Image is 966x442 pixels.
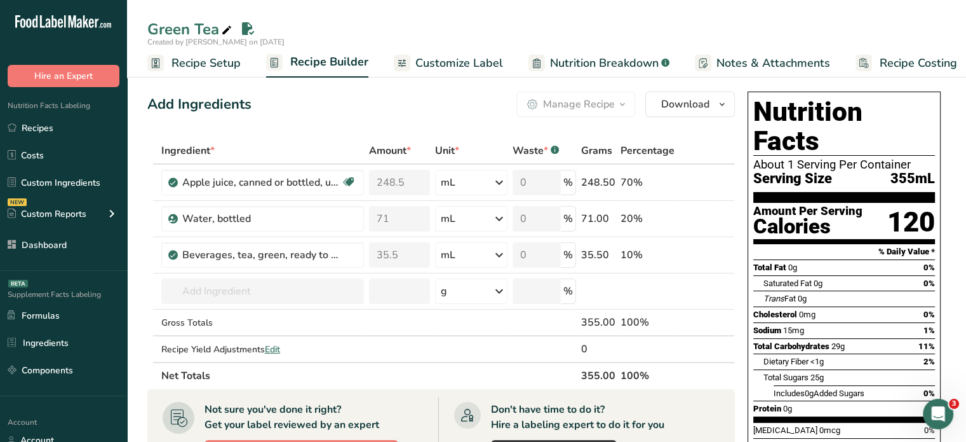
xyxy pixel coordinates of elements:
span: 3 [949,399,959,409]
span: 0mg [799,310,815,319]
span: 0% [924,425,935,435]
span: Saturated Fat [763,279,812,288]
div: NEW [8,198,27,206]
div: BETA [8,280,28,287]
span: Grams [581,143,612,158]
span: Notes & Attachments [716,55,830,72]
span: Download [661,97,709,112]
span: Serving Size [753,171,832,187]
span: Includes Added Sugars [774,389,864,398]
span: 0mcg [819,425,840,435]
div: Green Tea [147,18,234,41]
div: Add Ingredients [147,94,252,115]
div: 120 [887,205,935,239]
div: Waste [513,143,559,158]
span: Percentage [621,143,674,158]
div: Amount Per Serving [753,205,862,218]
span: Edit [265,343,280,356]
th: 100% [618,362,677,389]
div: 100% [621,315,674,330]
div: Not sure you've done it right? Get your label reviewed by an expert [205,402,379,432]
span: Ingredient [161,143,215,158]
a: Nutrition Breakdown [528,49,669,78]
span: 2% [923,357,935,366]
span: Total Sugars [763,373,808,382]
span: 355mL [890,171,935,187]
div: Don't have time to do it? Hire a labeling expert to do it for you [491,402,664,432]
span: <1g [810,357,824,366]
span: 11% [918,342,935,351]
div: g [441,284,447,299]
span: 0% [923,279,935,288]
span: 0g [788,263,797,272]
div: Water, bottled [182,211,341,226]
input: Add Ingredient [161,279,364,304]
a: Recipe Setup [147,49,241,78]
section: % Daily Value * [753,244,935,259]
div: Calories [753,218,862,236]
span: Customize Label [415,55,503,72]
div: About 1 Serving Per Container [753,158,935,171]
div: Recipe Yield Adjustments [161,343,364,356]
div: mL [441,211,455,226]
span: 0g [798,294,807,303]
div: 35.50 [581,247,615,263]
button: Hire an Expert [8,65,119,87]
span: 0g [814,279,822,288]
iframe: Intercom live chat [923,399,953,429]
span: Nutrition Breakdown [550,55,659,72]
span: Dietary Fiber [763,357,808,366]
div: 70% [621,175,674,190]
div: Beverages, tea, green, ready to drink, unsweetened [182,247,341,263]
span: 0% [923,263,935,272]
span: 0g [783,404,792,413]
span: [MEDICAL_DATA] [753,425,817,435]
div: 0 [581,342,615,357]
th: 355.00 [579,362,618,389]
span: 25g [810,373,824,382]
span: 0% [923,389,935,398]
div: Gross Totals [161,316,364,329]
span: Recipe Setup [171,55,241,72]
span: Cholesterol [753,310,797,319]
a: Recipe Builder [266,48,368,78]
h1: Nutrition Facts [753,97,935,156]
span: Recipe Costing [880,55,957,72]
div: Custom Reports [8,207,86,221]
div: mL [441,247,455,263]
span: 29g [831,342,845,351]
span: Created by [PERSON_NAME] on [DATE] [147,37,285,47]
div: Apple juice, canned or bottled, unsweetened, without added [MEDICAL_DATA] [182,175,341,190]
div: 248.50 [581,175,615,190]
span: Sodium [753,326,781,335]
a: Notes & Attachments [695,49,830,78]
div: mL [441,175,455,190]
span: Total Fat [753,263,786,272]
span: 0g [805,389,814,398]
span: Fat [763,294,796,303]
th: Net Totals [159,362,579,389]
span: 1% [923,326,935,335]
span: 15mg [783,326,804,335]
div: 71.00 [581,211,615,226]
span: Amount [369,143,411,158]
span: Recipe Builder [290,53,368,71]
div: 20% [621,211,674,226]
i: Trans [763,294,784,303]
a: Recipe Costing [855,49,957,78]
span: Protein [753,404,781,413]
div: 355.00 [581,315,615,330]
div: 10% [621,247,674,263]
span: Unit [435,143,459,158]
button: Download [645,92,735,117]
span: Total Carbohydrates [753,342,829,351]
span: 0% [923,310,935,319]
a: Customize Label [394,49,503,78]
